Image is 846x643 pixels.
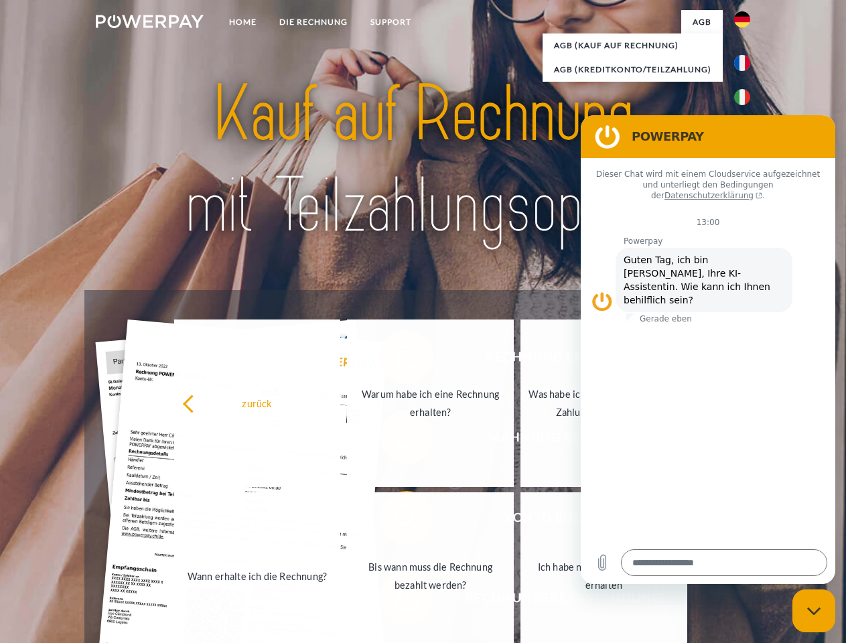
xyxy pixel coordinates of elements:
[734,55,750,71] img: fr
[681,10,723,34] a: agb
[528,558,679,594] div: Ich habe nur eine Teillieferung erhalten
[359,10,423,34] a: SUPPORT
[355,558,506,594] div: Bis wann muss die Rechnung bezahlt werden?
[182,394,333,412] div: zurück
[734,89,750,105] img: it
[528,385,679,421] div: Was habe ich noch offen, ist meine Zahlung eingegangen?
[182,567,333,585] div: Wann erhalte ich die Rechnung?
[96,15,204,28] img: logo-powerpay-white.svg
[543,58,723,82] a: AGB (Kreditkonto/Teilzahlung)
[268,10,359,34] a: DIE RECHNUNG
[581,115,835,584] iframe: Messaging-Fenster
[128,64,718,257] img: title-powerpay_de.svg
[543,33,723,58] a: AGB (Kauf auf Rechnung)
[355,385,506,421] div: Warum habe ich eine Rechnung erhalten?
[520,319,687,487] a: Was habe ich noch offen, ist meine Zahlung eingegangen?
[218,10,268,34] a: Home
[734,11,750,27] img: de
[792,589,835,632] iframe: Schaltfläche zum Öffnen des Messaging-Fensters; Konversation läuft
